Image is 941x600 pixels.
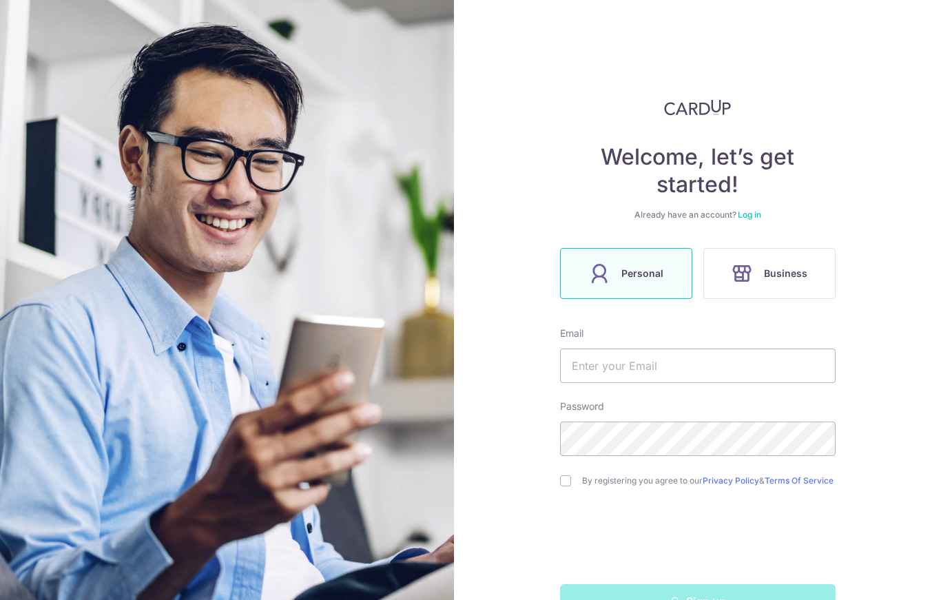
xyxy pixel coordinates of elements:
[765,475,834,486] a: Terms Of Service
[738,209,761,220] a: Log in
[703,475,759,486] a: Privacy Policy
[621,265,663,282] span: Personal
[560,400,604,413] label: Password
[560,327,583,340] label: Email
[555,248,698,299] a: Personal
[764,265,807,282] span: Business
[560,209,836,220] div: Already have an account?
[698,248,841,299] a: Business
[582,475,836,486] label: By registering you agree to our &
[664,99,732,116] img: CardUp Logo
[560,143,836,198] h4: Welcome, let’s get started!
[593,514,803,568] iframe: reCAPTCHA
[560,349,836,383] input: Enter your Email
